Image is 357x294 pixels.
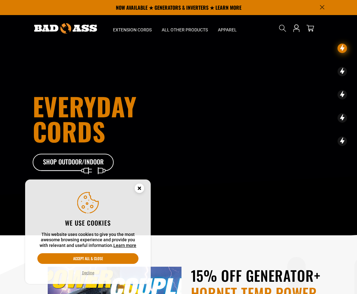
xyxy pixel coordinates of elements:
[33,94,208,144] h1: Everyday cords
[34,23,97,34] img: Bad Ass Extension Cords
[218,27,237,33] span: Apparel
[113,27,152,33] span: Extension Cords
[162,27,208,33] span: All Other Products
[80,270,96,276] button: Decline
[113,243,136,248] a: Learn more
[37,232,138,249] p: This website uses cookies to give you the most awesome browsing experience and provide you with r...
[157,15,213,41] summary: All Other Products
[108,15,157,41] summary: Extension Cords
[33,154,114,171] a: Shop Outdoor/Indoor
[213,15,242,41] summary: Apparel
[278,23,288,33] summary: Search
[37,253,138,264] button: Accept all & close
[37,219,138,227] h2: We use cookies
[25,179,151,284] aside: Cookie Consent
